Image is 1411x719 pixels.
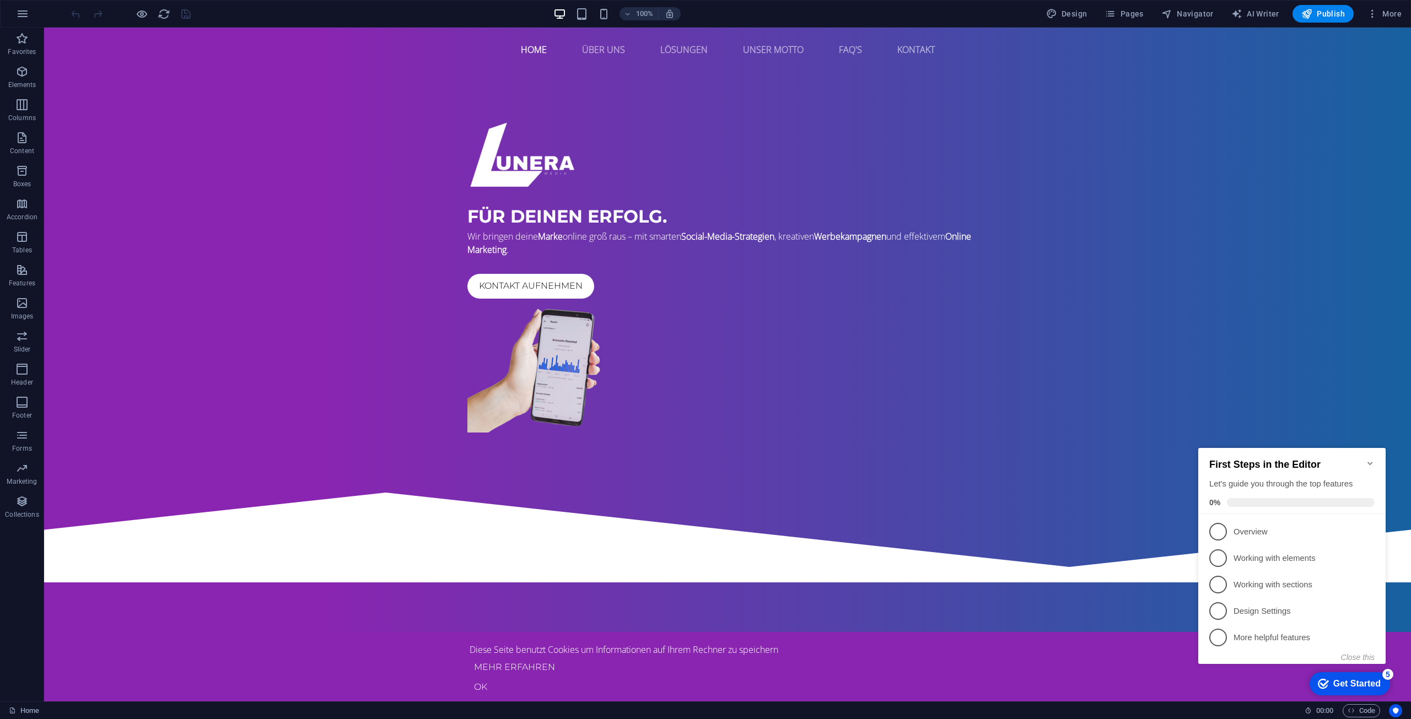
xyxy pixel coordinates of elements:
p: Header [11,378,33,387]
button: Pages [1100,5,1148,23]
li: More helpful features [4,192,192,219]
span: 0% [15,66,33,75]
div: Minimize checklist [172,27,181,36]
button: reload [157,7,170,20]
li: Overview [4,87,192,113]
div: 5 [189,237,200,248]
p: Boxes [13,180,31,188]
a: Click to cancel selection. Double-click to open Pages [9,704,39,717]
p: Content [10,147,34,155]
p: Design Settings [40,174,172,185]
button: Publish [1292,5,1354,23]
button: AI Writer [1227,5,1284,23]
p: Overview [40,94,172,106]
div: Get Started [139,247,187,257]
div: Get Started 5 items remaining, 0% complete [116,240,196,263]
h6: 100% [636,7,654,20]
button: 100% [620,7,659,20]
span: Pages [1105,8,1143,19]
li: Working with elements [4,113,192,139]
i: On resize automatically adjust zoom level to fit chosen device. [665,9,675,19]
button: More [1362,5,1406,23]
p: More helpful features [40,200,172,212]
span: Design [1046,8,1087,19]
div: Design (Ctrl+Alt+Y) [1042,5,1092,23]
i: Reload page [158,8,170,20]
p: Elements [8,80,36,89]
p: Forms [12,444,32,453]
h2: First Steps in the Editor [15,27,181,39]
h6: Session time [1305,704,1334,717]
button: Usercentrics [1389,704,1402,717]
p: Accordion [7,213,37,221]
li: Working with sections [4,139,192,166]
button: Design [1042,5,1092,23]
button: Code [1343,704,1380,717]
p: Features [9,279,35,288]
span: Navigator [1161,8,1214,19]
p: Images [11,312,34,321]
p: Working with elements [40,121,172,132]
div: Let's guide you through the top features [15,46,181,58]
p: Footer [12,411,32,420]
span: Code [1348,704,1375,717]
span: : [1324,706,1326,715]
span: More [1367,8,1402,19]
span: AI Writer [1231,8,1279,19]
button: Click here to leave preview mode and continue editing [135,7,148,20]
p: Marketing [7,477,37,486]
span: Publish [1301,8,1345,19]
button: Navigator [1157,5,1218,23]
li: Design Settings [4,166,192,192]
p: Columns [8,113,36,122]
p: Favorites [8,47,36,56]
p: Slider [14,345,31,354]
p: Tables [12,246,32,255]
p: Working with sections [40,147,172,159]
span: 00 00 [1316,704,1333,717]
button: Close this [147,221,181,230]
p: Collections [5,510,39,519]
